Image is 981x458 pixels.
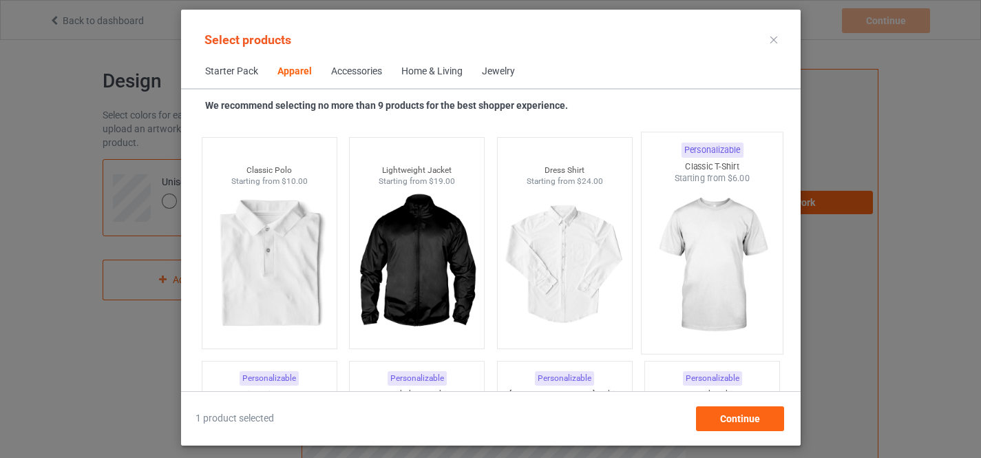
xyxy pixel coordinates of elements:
[576,176,602,186] span: $24.00
[240,371,299,386] div: Personalizable
[535,371,594,386] div: Personalizable
[642,172,783,184] div: Starting from
[719,413,759,424] span: Continue
[503,187,626,342] img: regular.jpg
[196,55,268,88] span: Starter Pack
[355,187,478,342] img: regular.jpg
[647,185,777,346] img: regular.jpg
[497,176,631,187] div: Starting from
[350,176,484,187] div: Starting from
[204,32,291,47] span: Select products
[196,412,274,426] span: 1 product selected
[202,165,336,176] div: Classic Polo
[331,65,382,79] div: Accessories
[401,65,463,79] div: Home & Living
[207,187,330,342] img: regular.jpg
[482,65,515,79] div: Jewelry
[682,371,741,386] div: Personalizable
[681,143,743,158] div: Personalizable
[727,173,750,183] span: $6.00
[350,388,484,400] div: Hooded Sweatshirt
[387,371,446,386] div: Personalizable
[429,176,455,186] span: $19.00
[350,165,484,176] div: Lightweight Jacket
[281,176,307,186] span: $10.00
[277,65,312,79] div: Apparel
[695,406,783,431] div: Continue
[645,388,779,400] div: V-Neck T-Shirt
[202,176,336,187] div: Starting from
[205,100,568,111] strong: We recommend selecting no more than 9 products for the best shopper experience.
[497,165,631,176] div: Dress Shirt
[642,160,783,172] div: Classic T-Shirt
[497,388,631,400] div: [DEMOGRAPHIC_DATA] T-Shirt
[202,388,336,400] div: Premium Fit Mens Tee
